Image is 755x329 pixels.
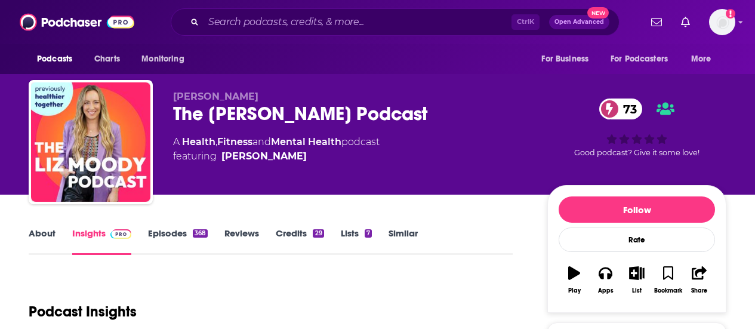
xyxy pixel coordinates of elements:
a: 73 [599,99,643,119]
div: Apps [598,287,614,294]
span: Ctrl K [511,14,540,30]
a: InsightsPodchaser Pro [72,227,131,255]
h1: Podcast Insights [29,303,137,321]
div: Play [568,287,581,294]
button: open menu [133,48,199,70]
button: open menu [603,48,685,70]
span: For Podcasters [611,51,668,67]
a: Show notifications dropdown [676,12,695,32]
span: featuring [173,149,380,164]
a: Show notifications dropdown [646,12,667,32]
a: Credits29 [276,227,323,255]
div: List [632,287,642,294]
span: [PERSON_NAME] [173,91,258,102]
div: 7 [365,229,372,238]
button: List [621,259,652,302]
button: open menu [29,48,88,70]
div: Share [691,287,707,294]
div: Bookmark [654,287,682,294]
input: Search podcasts, credits, & more... [204,13,511,32]
a: Reviews [224,227,259,255]
img: Podchaser - Follow, Share and Rate Podcasts [20,11,134,33]
button: Follow [559,196,715,223]
img: Podchaser Pro [110,229,131,239]
button: open menu [683,48,726,70]
button: Show profile menu [709,9,735,35]
svg: Add a profile image [726,9,735,19]
button: Bookmark [652,259,683,302]
div: Rate [559,227,715,252]
a: Mental Health [271,136,341,147]
a: Charts [87,48,127,70]
img: The Liz Moody Podcast [31,82,150,202]
span: Charts [94,51,120,67]
span: Logged in as egilfenbaum [709,9,735,35]
div: Search podcasts, credits, & more... [171,8,620,36]
button: Apps [590,259,621,302]
span: For Business [541,51,588,67]
span: 73 [611,99,643,119]
div: 29 [313,229,323,238]
button: Play [559,259,590,302]
img: User Profile [709,9,735,35]
a: Similar [389,227,418,255]
a: Health [182,136,215,147]
span: Monitoring [141,51,184,67]
span: and [252,136,271,147]
span: New [587,7,609,19]
a: Fitness [217,136,252,147]
a: About [29,227,56,255]
span: Open Advanced [554,19,604,25]
span: , [215,136,217,147]
button: Open AdvancedNew [549,15,609,29]
button: Share [684,259,715,302]
div: 73Good podcast? Give it some love! [547,91,726,165]
div: 368 [193,229,208,238]
span: Good podcast? Give it some love! [574,148,699,157]
button: open menu [533,48,603,70]
a: Episodes368 [148,227,208,255]
span: More [691,51,711,67]
div: A podcast [173,135,380,164]
a: Lists7 [341,227,372,255]
span: Podcasts [37,51,72,67]
a: [PERSON_NAME] [221,149,307,164]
